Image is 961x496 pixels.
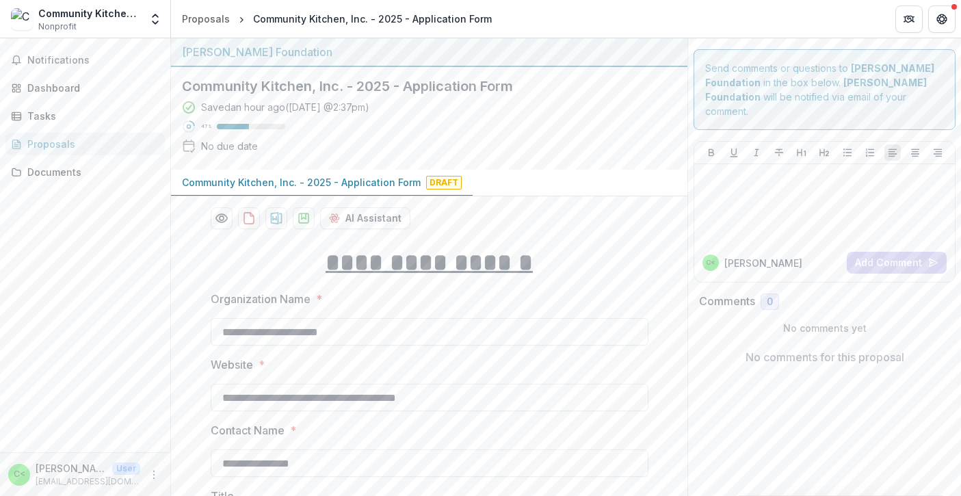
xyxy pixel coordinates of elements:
p: [PERSON_NAME] <[EMAIL_ADDRESS][DOMAIN_NAME]> [36,461,107,475]
button: Bold [703,144,720,161]
button: Notifications [5,49,165,71]
button: Ordered List [862,144,878,161]
button: Align Center [907,144,923,161]
button: AI Assistant [320,207,410,229]
p: Community Kitchen, Inc. - 2025 - Application Form [182,175,421,190]
p: [PERSON_NAME] [724,256,802,270]
button: Strike [771,144,787,161]
div: [PERSON_NAME] Foundation [182,44,676,60]
p: Website [211,356,253,373]
span: Nonprofit [38,21,77,33]
p: 47 % [201,122,211,131]
p: Organization Name [211,291,311,307]
a: Proposals [5,133,165,155]
button: Get Help [928,5,956,33]
span: Notifications [27,55,159,66]
div: No due date [201,139,258,153]
button: download-proposal [238,207,260,229]
button: Preview 45891a9e-a55b-4713-bbf3-609c5f2a9d4f-0.pdf [211,207,233,229]
button: Italicize [748,144,765,161]
button: Underline [726,144,742,161]
h2: Community Kitchen, Inc. - 2025 - Application Form [182,78,655,94]
button: Align Left [884,144,901,161]
a: Proposals [176,9,235,29]
button: download-proposal [265,207,287,229]
div: Community Kitchen, Inc. [38,6,140,21]
div: Send comments or questions to in the box below. will be notified via email of your comment. [694,49,956,130]
div: Community Kitchen, Inc. - 2025 - Application Form [253,12,492,26]
a: Dashboard [5,77,165,99]
p: Contact Name [211,422,285,439]
div: Saved an hour ago ( [DATE] @ 2:37pm ) [201,100,369,114]
button: Open entity switcher [146,5,165,33]
button: More [146,467,162,483]
button: Heading 2 [816,144,832,161]
p: No comments yet [699,321,950,335]
button: Align Right [930,144,946,161]
img: Community Kitchen, Inc. [11,8,33,30]
a: Documents [5,161,165,183]
div: Proposals [27,137,154,151]
div: Tasks [27,109,154,123]
button: Bullet List [839,144,856,161]
div: Cheryl Prichard <clprichard@mail.wvu.edu> [706,259,715,266]
div: Proposals [182,12,230,26]
button: download-proposal [293,207,315,229]
div: Cheryl Prichard <clprichard@mail.wvu.edu> [14,470,25,479]
p: User [112,462,140,475]
button: Add Comment [847,252,947,274]
p: No comments for this proposal [746,349,904,365]
div: Documents [27,165,154,179]
nav: breadcrumb [176,9,497,29]
a: Tasks [5,105,165,127]
button: Heading 1 [793,144,810,161]
button: Partners [895,5,923,33]
div: Dashboard [27,81,154,95]
span: Draft [426,176,462,190]
h2: Comments [699,295,755,308]
p: [EMAIL_ADDRESS][DOMAIN_NAME] [36,475,140,488]
span: 0 [767,296,773,308]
